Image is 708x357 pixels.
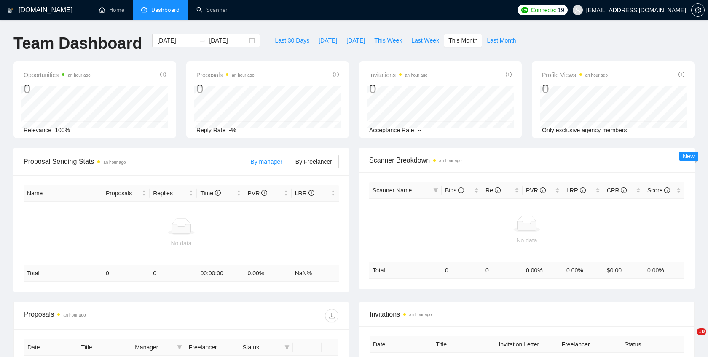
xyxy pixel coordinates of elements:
th: Title [432,336,495,353]
span: filter [284,345,290,350]
button: This Month [444,34,482,47]
span: Score [647,187,670,194]
time: an hour ago [585,73,608,77]
span: Connects: [531,5,556,15]
span: LRR [295,190,314,197]
span: PVR [248,190,268,197]
span: Acceptance Rate [369,127,414,133]
button: This Week [370,34,407,47]
span: [DATE] [319,36,337,45]
span: info-circle [458,187,464,193]
span: info-circle [580,187,586,193]
td: 00:00:00 [197,265,244,282]
span: Relevance [24,127,51,133]
span: to [199,37,206,44]
th: Date [24,339,78,356]
span: Time [200,190,220,197]
time: an hour ago [103,160,126,165]
time: an hour ago [405,73,427,77]
span: info-circle [261,190,267,196]
img: logo [7,4,13,17]
span: Dashboard [151,6,180,13]
span: CPR [607,187,627,194]
span: info-circle [495,187,501,193]
div: 0 [369,81,427,97]
span: New [683,153,695,160]
span: Last 30 Days [275,36,309,45]
a: homeHome [99,6,124,13]
td: 0 [442,262,482,278]
td: 0 [150,265,197,282]
div: No data [27,239,335,248]
input: End date [209,36,247,45]
button: [DATE] [314,34,342,47]
span: user [575,7,581,13]
span: dashboard [141,7,147,13]
div: 0 [542,81,608,97]
th: Name [24,185,102,202]
button: Last Month [482,34,520,47]
span: info-circle [160,72,166,77]
span: LRR [566,187,586,194]
span: This Week [374,36,402,45]
th: Status [621,336,684,353]
span: info-circle [506,72,512,77]
span: filter [432,184,440,197]
span: Opportunities [24,70,91,80]
h1: Team Dashboard [13,34,142,53]
span: Only exclusive agency members [542,127,627,133]
span: Last Week [411,36,439,45]
th: Invitation Letter [495,336,558,353]
span: download [325,312,338,319]
time: an hour ago [63,313,86,317]
span: Invitations [370,309,684,320]
span: Invitations [369,70,427,80]
span: PVR [526,187,546,194]
img: upwork-logo.png [521,7,528,13]
td: 0 [102,265,150,282]
a: setting [691,7,705,13]
span: filter [283,341,291,354]
td: NaN % [292,265,339,282]
span: info-circle [333,72,339,77]
span: filter [433,188,438,193]
td: $ 0.00 [603,262,644,278]
td: 0.00 % [523,262,563,278]
time: an hour ago [232,73,254,77]
span: Status [242,343,281,352]
input: Start date [157,36,196,45]
button: Last 30 Days [270,34,314,47]
span: Last Month [487,36,516,45]
span: info-circle [678,72,684,77]
td: 0.00 % [644,262,684,278]
span: Scanner Breakdown [369,155,684,165]
th: Freelancer [185,339,239,356]
td: 0.00 % [563,262,603,278]
span: info-circle [540,187,546,193]
span: info-circle [308,190,314,196]
button: download [325,309,338,322]
span: -- [418,127,421,133]
div: 0 [24,81,91,97]
span: [DATE] [346,36,365,45]
span: filter [177,345,182,350]
span: This Month [448,36,477,45]
span: Proposals [106,189,140,198]
div: No data [373,236,681,245]
td: 0.00 % [244,265,292,282]
button: setting [691,3,705,17]
time: an hour ago [439,158,461,163]
span: By manager [250,158,282,165]
th: Title [78,339,132,356]
span: 19 [558,5,564,15]
span: 100% [55,127,70,133]
span: Bids [445,187,464,194]
span: info-circle [215,190,221,196]
time: an hour ago [68,73,90,77]
span: Scanner Name [373,187,412,194]
span: Profile Views [542,70,608,80]
span: Manager [135,343,174,352]
span: By Freelancer [295,158,332,165]
div: 0 [196,81,255,97]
